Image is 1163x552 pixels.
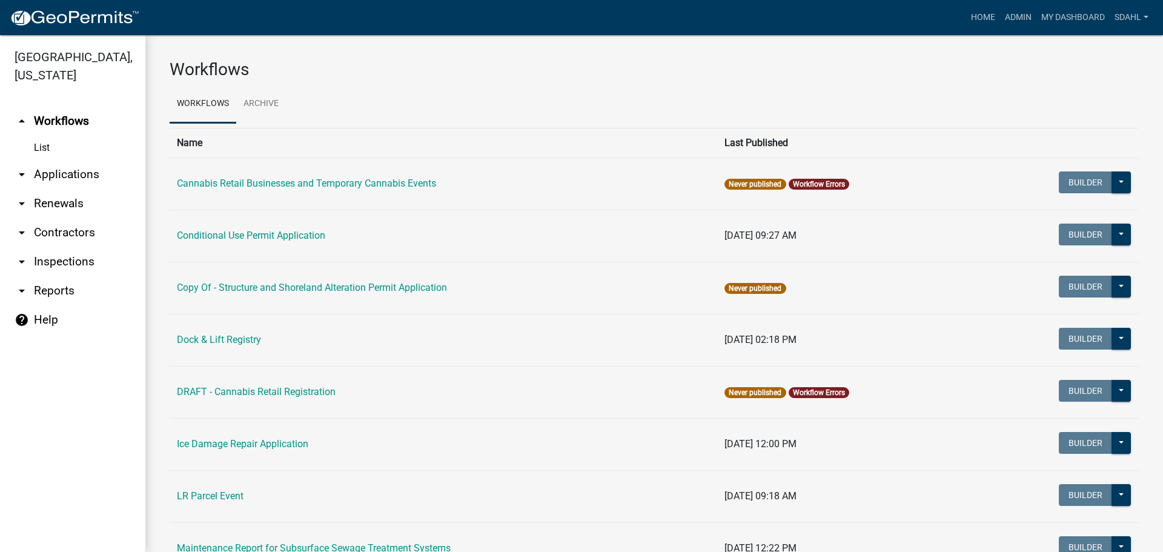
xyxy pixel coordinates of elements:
[724,283,786,294] span: Never published
[724,230,797,241] span: [DATE] 09:27 AM
[1059,224,1112,245] button: Builder
[177,334,261,345] a: Dock & Lift Registry
[966,6,1000,29] a: Home
[236,85,286,124] a: Archive
[1059,484,1112,506] button: Builder
[170,85,236,124] a: Workflows
[1000,6,1036,29] a: Admin
[15,254,29,269] i: arrow_drop_down
[1059,380,1112,402] button: Builder
[15,284,29,298] i: arrow_drop_down
[15,225,29,240] i: arrow_drop_down
[724,387,786,398] span: Never published
[15,114,29,128] i: arrow_drop_up
[724,179,786,190] span: Never published
[170,128,717,158] th: Name
[177,490,244,502] a: LR Parcel Event
[15,196,29,211] i: arrow_drop_down
[724,490,797,502] span: [DATE] 09:18 AM
[177,282,447,293] a: Copy Of - Structure and Shoreland Alteration Permit Application
[1059,171,1112,193] button: Builder
[793,388,845,397] a: Workflow Errors
[177,438,308,450] a: Ice Damage Repair Application
[15,167,29,182] i: arrow_drop_down
[793,180,845,188] a: Workflow Errors
[1059,432,1112,454] button: Builder
[177,178,436,189] a: Cannabis Retail Businesses and Temporary Cannabis Events
[177,230,325,241] a: Conditional Use Permit Application
[1110,6,1153,29] a: sdahl
[717,128,976,158] th: Last Published
[170,59,1139,80] h3: Workflows
[1059,328,1112,350] button: Builder
[724,438,797,450] span: [DATE] 12:00 PM
[724,334,797,345] span: [DATE] 02:18 PM
[1036,6,1110,29] a: My Dashboard
[1059,276,1112,298] button: Builder
[177,386,336,397] a: DRAFT - Cannabis Retail Registration
[15,313,29,327] i: help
